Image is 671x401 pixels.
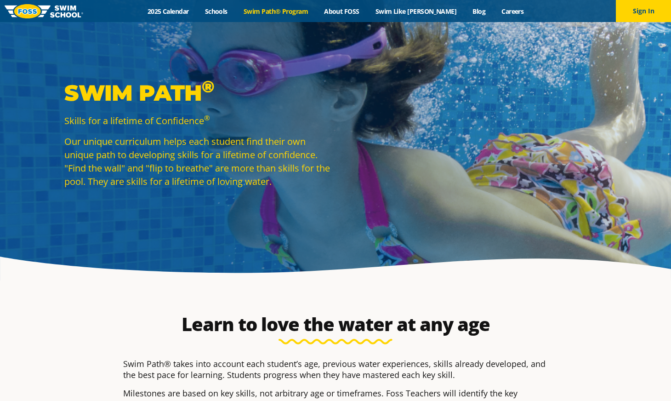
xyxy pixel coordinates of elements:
p: Our unique curriculum helps each student find their own unique path to developing skills for a li... [64,135,331,188]
h2: Learn to love the water at any age [119,313,552,335]
a: Swim Like [PERSON_NAME] [367,7,465,16]
img: FOSS Swim School Logo [5,4,83,18]
p: Swim Path [64,79,331,107]
a: 2025 Calendar [139,7,197,16]
sup: ® [204,113,210,122]
sup: ® [202,76,214,97]
a: Swim Path® Program [235,7,316,16]
p: Swim Path® takes into account each student’s age, previous water experiences, skills already deve... [123,358,548,380]
a: Schools [197,7,235,16]
a: About FOSS [316,7,368,16]
p: Skills for a lifetime of Confidence [64,114,331,127]
a: Blog [465,7,494,16]
a: Careers [494,7,532,16]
